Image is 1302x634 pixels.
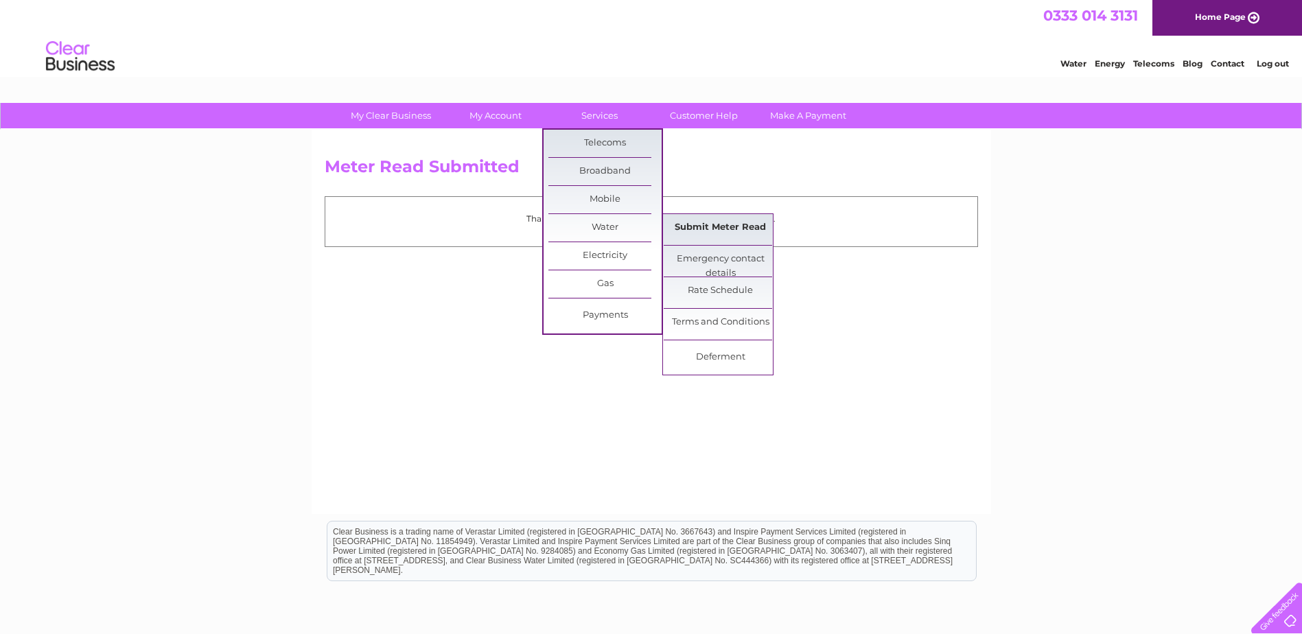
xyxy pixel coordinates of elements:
a: My Account [439,103,552,128]
h2: Meter Read Submitted [325,157,978,183]
a: Mobile [548,186,662,213]
a: Telecoms [1133,58,1174,69]
a: Make A Payment [752,103,865,128]
a: Energy [1095,58,1125,69]
a: Customer Help [647,103,760,128]
a: Electricity [548,242,662,270]
a: Contact [1211,58,1244,69]
a: Submit Meter Read [664,214,777,242]
a: Gas [548,270,662,298]
a: Emergency contact details [664,246,777,273]
div: Clear Business is a trading name of Verastar Limited (registered in [GEOGRAPHIC_DATA] No. 3667643... [327,8,976,67]
a: Blog [1183,58,1202,69]
a: Rate Schedule [664,277,777,305]
a: Terms and Conditions [664,309,777,336]
a: My Clear Business [334,103,447,128]
a: Broadband [548,158,662,185]
a: Payments [548,302,662,329]
img: logo.png [45,36,115,78]
a: Water [1060,58,1086,69]
a: Water [548,214,662,242]
p: Thank you for your time, your meter read has been received. [332,212,970,225]
a: Services [543,103,656,128]
a: Log out [1257,58,1289,69]
a: 0333 014 3131 [1043,7,1138,24]
a: Deferment [664,344,777,371]
a: Telecoms [548,130,662,157]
